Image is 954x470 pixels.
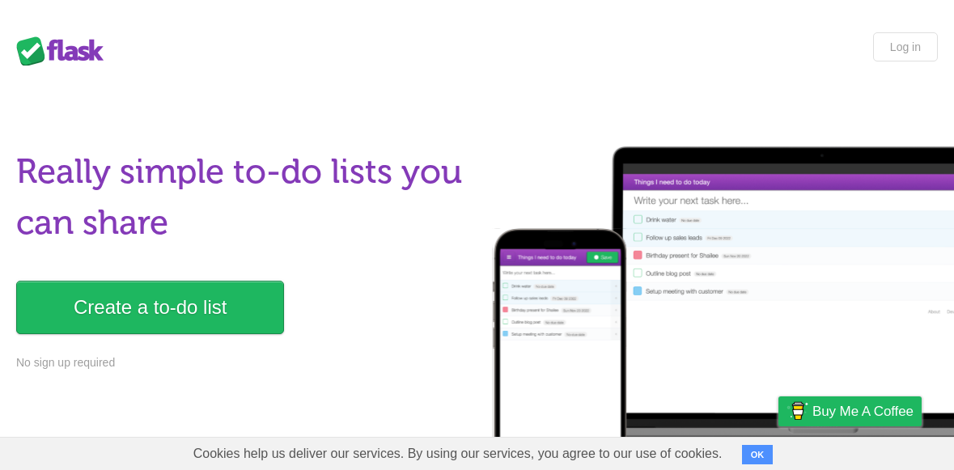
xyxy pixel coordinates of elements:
a: Buy me a coffee [778,396,922,426]
span: Cookies help us deliver our services. By using our services, you agree to our use of cookies. [177,438,739,470]
button: OK [742,445,774,464]
span: Buy me a coffee [812,397,914,426]
p: No sign up required [16,354,467,371]
div: Flask Lists [16,36,113,66]
img: Buy me a coffee [787,397,808,425]
h1: Really simple to-do lists you can share [16,146,467,248]
a: Log in [873,32,938,61]
a: Create a to-do list [16,281,284,334]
